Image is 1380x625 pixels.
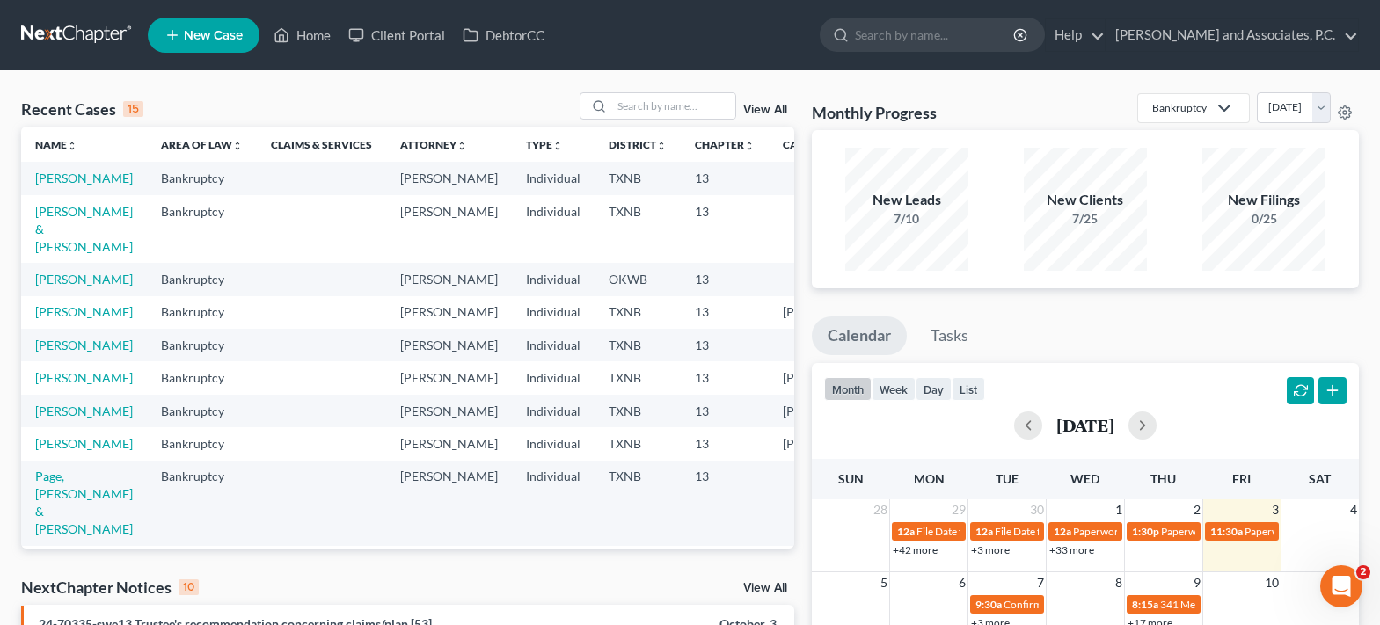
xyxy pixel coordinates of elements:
[1160,598,1318,611] span: 341 Meeting for [PERSON_NAME]
[147,195,257,263] td: Bankruptcy
[957,572,967,593] span: 6
[595,427,681,460] td: TXNB
[1232,471,1251,486] span: Fri
[812,102,937,123] h3: Monthly Progress
[35,370,133,385] a: [PERSON_NAME]
[996,471,1019,486] span: Tue
[595,395,681,427] td: TXNB
[879,572,889,593] span: 5
[512,546,595,614] td: Individual
[147,263,257,295] td: Bankruptcy
[147,546,257,614] td: Bankruptcy
[35,469,133,536] a: Page, [PERSON_NAME] & [PERSON_NAME]
[67,141,77,151] i: unfold_more
[1202,210,1325,228] div: 0/25
[1152,100,1207,115] div: Bankruptcy
[595,461,681,546] td: TXNB
[1202,190,1325,210] div: New Filings
[681,263,769,295] td: 13
[595,361,681,394] td: TXNB
[1309,471,1331,486] span: Sat
[681,427,769,460] td: 13
[1035,572,1046,593] span: 7
[147,461,257,546] td: Bankruptcy
[512,296,595,329] td: Individual
[512,162,595,194] td: Individual
[916,377,952,401] button: day
[1106,19,1358,51] a: [PERSON_NAME] and Associates, P.C.
[975,598,1002,611] span: 9:30a
[35,304,133,319] a: [PERSON_NAME]
[386,329,512,361] td: [PERSON_NAME]
[340,19,454,51] a: Client Portal
[595,296,681,329] td: TXNB
[681,195,769,263] td: 13
[526,138,563,151] a: Typeunfold_more
[824,377,872,401] button: month
[386,263,512,295] td: [PERSON_NAME]
[975,525,993,538] span: 12a
[512,329,595,361] td: Individual
[386,395,512,427] td: [PERSON_NAME]
[1046,19,1105,51] a: Help
[123,101,143,117] div: 15
[1161,525,1335,538] span: Paperwork appt for [PERSON_NAME]
[386,361,512,394] td: [PERSON_NAME]
[1320,565,1362,607] iframe: Intercom live chat
[35,138,77,151] a: Nameunfold_more
[1210,525,1243,538] span: 11:30a
[1263,572,1281,593] span: 10
[454,19,553,51] a: DebtorCC
[386,427,512,460] td: [PERSON_NAME]
[456,141,467,151] i: unfold_more
[1192,499,1202,520] span: 2
[161,138,243,151] a: Area of Lawunfold_more
[845,190,968,210] div: New Leads
[1049,543,1094,556] a: +33 more
[512,395,595,427] td: Individual
[769,427,906,460] td: [PHONE_NUMBER]
[1270,499,1281,520] span: 3
[681,395,769,427] td: 13
[897,525,915,538] span: 12a
[512,427,595,460] td: Individual
[147,329,257,361] td: Bankruptcy
[812,316,907,355] a: Calendar
[971,543,1010,556] a: +3 more
[386,546,512,614] td: [PERSON_NAME]
[656,141,667,151] i: unfold_more
[1113,499,1124,520] span: 1
[386,162,512,194] td: [PERSON_NAME]
[184,29,243,42] span: New Case
[743,104,787,116] a: View All
[1028,499,1046,520] span: 30
[595,329,681,361] td: TXNB
[400,138,467,151] a: Attorneyunfold_more
[783,138,839,151] a: Case Nounfold_more
[609,138,667,151] a: Districtunfold_more
[512,195,595,263] td: Individual
[147,162,257,194] td: Bankruptcy
[35,403,133,418] a: [PERSON_NAME]
[1150,471,1176,486] span: Thu
[386,461,512,546] td: [PERSON_NAME]
[995,525,1229,538] span: File Date for [PERSON_NAME] & [PERSON_NAME]
[769,546,906,614] td: 25-12046
[1073,525,1247,538] span: Paperwork appt for [PERSON_NAME]
[1056,416,1114,434] h2: [DATE]
[893,543,938,556] a: +42 more
[35,436,133,451] a: [PERSON_NAME]
[855,18,1016,51] input: Search by name...
[681,329,769,361] td: 13
[512,461,595,546] td: Individual
[952,377,985,401] button: list
[681,162,769,194] td: 13
[179,579,199,595] div: 10
[872,377,916,401] button: week
[21,577,199,598] div: NextChapter Notices
[612,93,735,119] input: Search by name...
[681,461,769,546] td: 13
[595,162,681,194] td: TXNB
[512,263,595,295] td: Individual
[257,127,386,162] th: Claims & Services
